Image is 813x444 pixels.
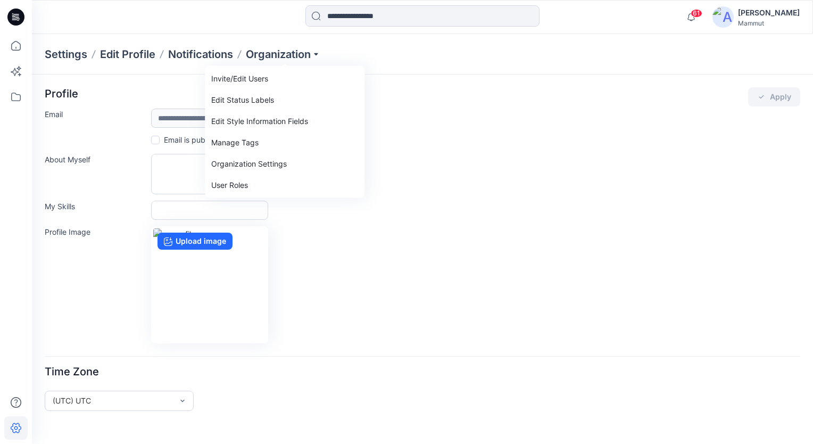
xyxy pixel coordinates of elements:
[164,134,213,145] p: Email is public
[45,201,145,216] label: My Skills
[45,226,145,339] label: Profile Image
[45,47,87,62] p: Settings
[45,87,78,106] p: Profile
[45,365,99,384] p: Time Zone
[45,154,145,190] label: About Myself
[100,47,155,62] a: Edit Profile
[738,19,800,27] div: Mammut
[691,9,702,18] span: 61
[712,6,734,28] img: avatar
[168,47,233,62] a: Notifications
[207,175,362,196] a: User Roles
[207,132,362,153] a: Manage Tags
[207,153,362,175] a: Organization Settings
[207,68,362,89] a: Invite/Edit Users
[45,109,145,124] label: Email
[207,89,362,111] a: Edit Status Labels
[207,111,362,132] a: Edit Style Information Fields
[53,395,173,406] div: (UTC) UTC
[157,233,233,250] label: Upload image
[738,6,800,19] div: [PERSON_NAME]
[153,228,266,341] img: no-profile.png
